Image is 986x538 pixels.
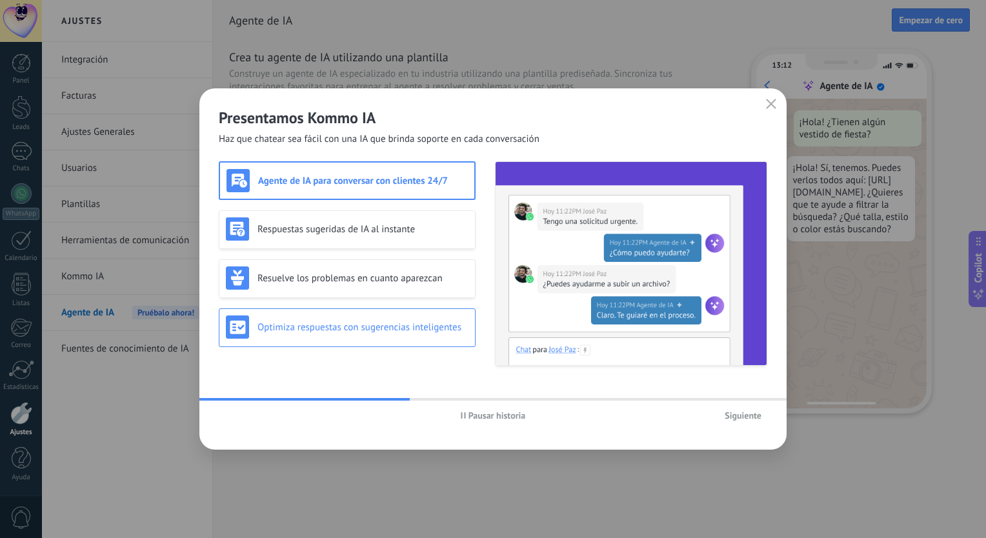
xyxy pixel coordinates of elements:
[468,411,526,420] span: Pausar historia
[258,175,468,187] h3: Agente de IA para conversar con clientes 24/7
[455,406,532,425] button: Pausar historia
[257,223,468,235] h3: Respuestas sugeridas de IA al instante
[257,321,468,334] h3: Optimiza respuestas con sugerencias inteligentes
[219,133,539,146] span: Haz que chatear sea fácil con una IA que brinda soporte en cada conversación
[219,108,767,128] h2: Presentamos Kommo IA
[257,272,468,284] h3: Resuelve los problemas en cuanto aparezcan
[719,406,767,425] button: Siguiente
[725,411,761,420] span: Siguiente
